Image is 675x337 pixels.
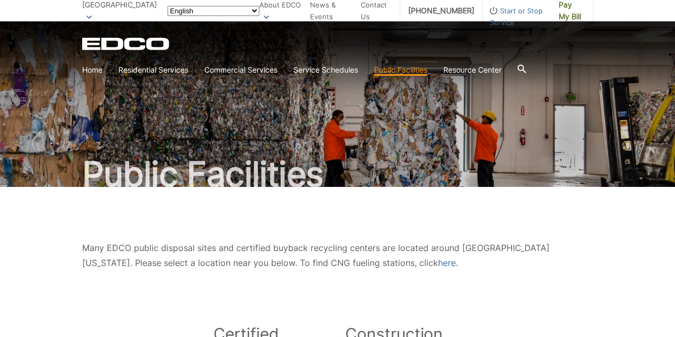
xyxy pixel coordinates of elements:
[82,242,550,268] span: Many EDCO public disposal sites and certified buyback recycling centers are located around [GEOGR...
[438,255,456,270] a: here
[118,64,188,76] a: Residential Services
[82,157,593,191] h1: Public Facilities
[82,64,102,76] a: Home
[168,6,259,16] select: Select a language
[204,64,277,76] a: Commercial Services
[82,37,171,50] a: EDCD logo. Return to the homepage.
[374,64,427,76] a: Public Facilities
[443,64,502,76] a: Resource Center
[293,64,358,76] a: Service Schedules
